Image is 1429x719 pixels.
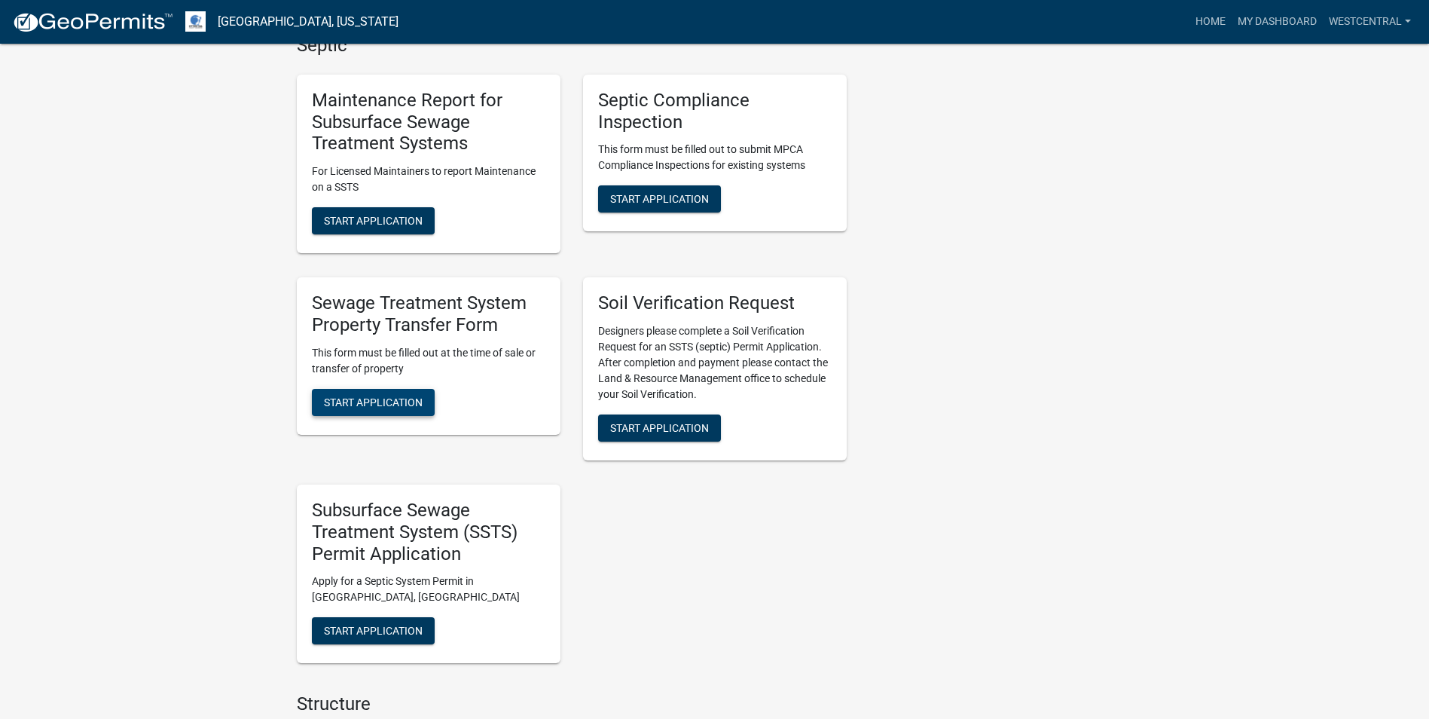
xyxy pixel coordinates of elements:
[185,11,206,32] img: Otter Tail County, Minnesota
[324,396,423,408] span: Start Application
[610,422,709,434] span: Start Application
[297,693,847,715] h4: Structure
[312,164,545,195] p: For Licensed Maintainers to report Maintenance on a SSTS
[312,389,435,416] button: Start Application
[312,500,545,564] h5: Subsurface Sewage Treatment System (SSTS) Permit Application
[312,345,545,377] p: This form must be filled out at the time of sale or transfer of property
[312,207,435,234] button: Start Application
[297,35,847,57] h4: Septic
[598,142,832,173] p: This form must be filled out to submit MPCA Compliance Inspections for existing systems
[218,9,398,35] a: [GEOGRAPHIC_DATA], [US_STATE]
[312,292,545,336] h5: Sewage Treatment System Property Transfer Form
[598,185,721,213] button: Start Application
[1189,8,1232,36] a: Home
[312,574,545,605] p: Apply for a Septic System Permit in [GEOGRAPHIC_DATA], [GEOGRAPHIC_DATA]
[312,90,545,155] h5: Maintenance Report for Subsurface Sewage Treatment Systems
[1232,8,1323,36] a: My Dashboard
[324,215,423,227] span: Start Application
[324,625,423,637] span: Start Application
[610,193,709,205] span: Start Application
[312,617,435,644] button: Start Application
[598,292,832,314] h5: Soil Verification Request
[598,323,832,402] p: Designers please complete a Soil Verification Request for an SSTS (septic) Permit Application. Af...
[1323,8,1417,36] a: westcentral
[598,415,721,442] button: Start Application
[598,90,832,133] h5: Septic Compliance Inspection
